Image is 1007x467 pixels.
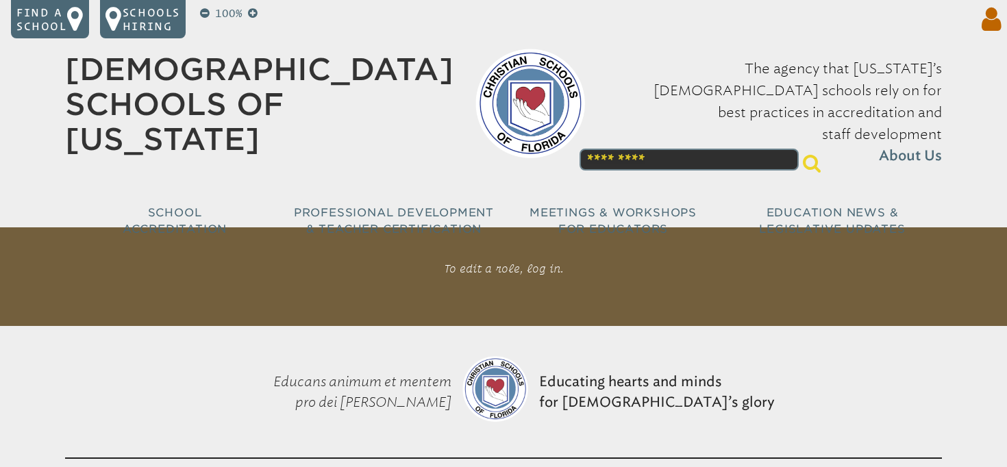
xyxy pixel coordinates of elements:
[607,58,942,167] p: The agency that [US_STATE]’s [DEMOGRAPHIC_DATA] schools rely on for best practices in accreditati...
[279,255,728,282] p: To edit a role, log in.
[462,356,528,422] img: csf-logo-web-colors.png
[294,206,494,236] span: Professional Development & Teacher Certification
[212,5,245,22] p: 100%
[530,206,697,236] span: Meetings & Workshops for Educators
[123,206,227,236] span: School Accreditation
[227,337,457,446] p: Educans animum et mentem pro dei [PERSON_NAME]
[475,49,585,158] img: csf-logo-web-colors.png
[123,5,180,33] p: Schools Hiring
[879,145,942,167] span: About Us
[16,5,67,33] p: Find a school
[65,51,453,157] a: [DEMOGRAPHIC_DATA] Schools of [US_STATE]
[534,337,780,446] p: Educating hearts and minds for [DEMOGRAPHIC_DATA]’s glory
[759,206,905,236] span: Education News & Legislative Updates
